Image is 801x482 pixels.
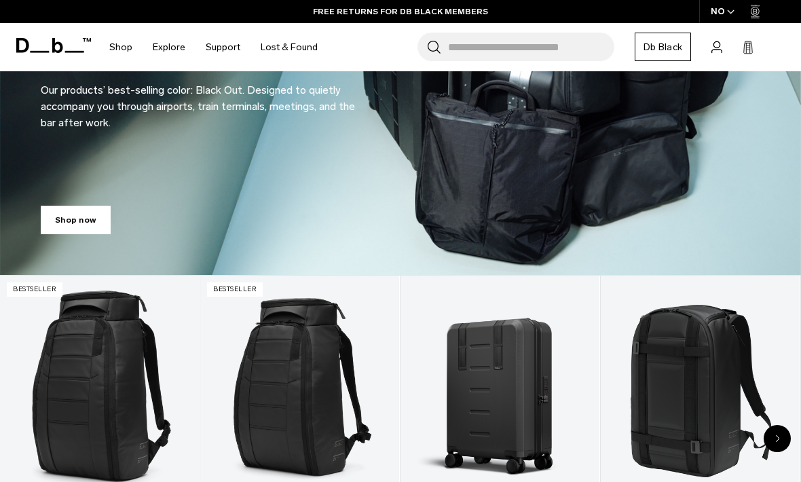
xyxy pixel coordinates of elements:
a: Explore [153,23,185,71]
a: Shop now [41,206,111,234]
p: Bestseller [207,282,263,297]
a: Lost & Found [261,23,318,71]
p: Our products’ best-selling color: Black Out. Designed to quietly accompany you through airports, ... [41,66,367,131]
div: Next slide [764,425,791,452]
p: Bestseller [7,282,62,297]
a: Shop [109,23,132,71]
nav: Main Navigation [99,23,328,71]
a: Support [206,23,240,71]
a: Db Black [635,33,691,61]
a: FREE RETURNS FOR DB BLACK MEMBERS [313,5,488,18]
